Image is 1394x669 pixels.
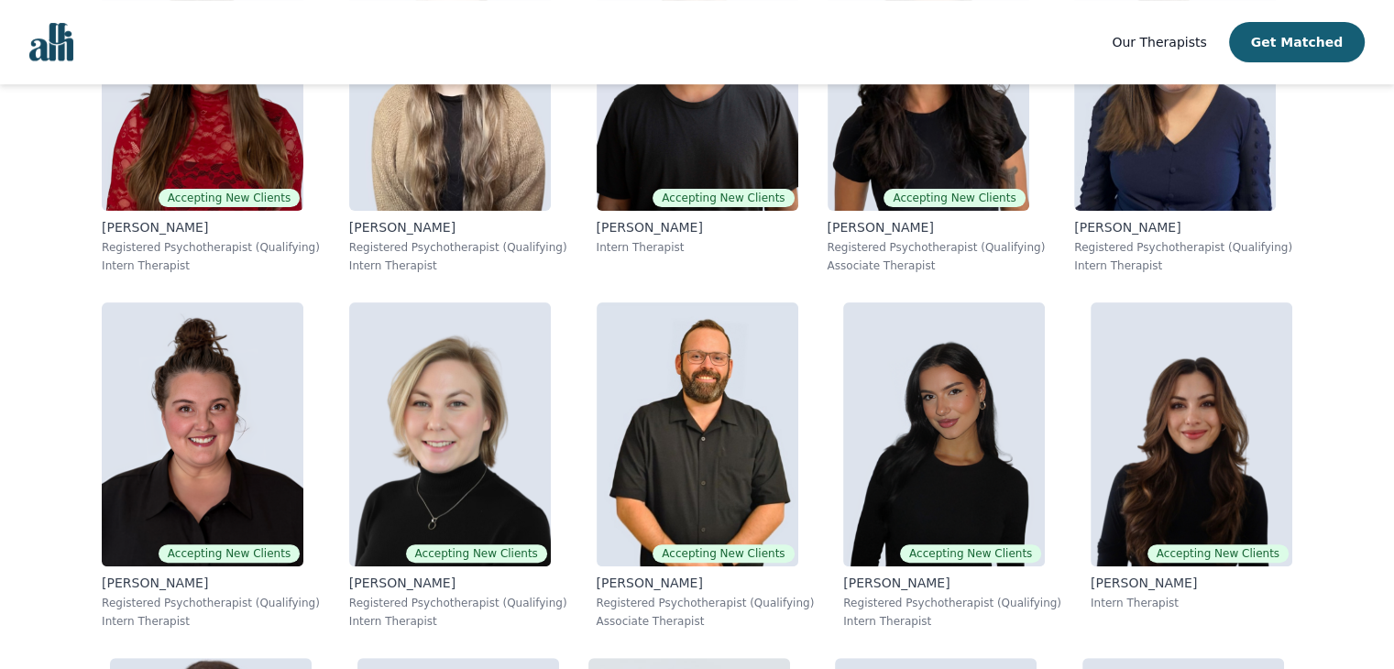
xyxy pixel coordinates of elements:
p: [PERSON_NAME] [597,218,798,236]
p: Intern Therapist [102,258,320,273]
p: Registered Psychotherapist (Qualifying) [828,240,1046,255]
p: [PERSON_NAME] [102,574,320,592]
span: Our Therapists [1112,35,1206,49]
img: Alyssa_Tweedie [843,302,1045,566]
a: Alyssa_TweedieAccepting New Clients[PERSON_NAME]Registered Psychotherapist (Qualifying)Intern The... [829,288,1076,643]
span: Accepting New Clients [653,189,794,207]
p: [PERSON_NAME] [843,574,1061,592]
a: Saba_SalemiAccepting New Clients[PERSON_NAME]Intern Therapist [1076,288,1307,643]
img: Josh_Cadieux [597,302,798,566]
a: Jocelyn_CrawfordAccepting New Clients[PERSON_NAME]Registered Psychotherapist (Qualifying)Intern T... [335,288,582,643]
a: Josh_CadieuxAccepting New Clients[PERSON_NAME]Registered Psychotherapist (Qualifying)Associate Th... [582,288,829,643]
p: [PERSON_NAME] [828,218,1046,236]
span: Accepting New Clients [406,544,547,563]
p: Associate Therapist [828,258,1046,273]
a: Janelle_RushtonAccepting New Clients[PERSON_NAME]Registered Psychotherapist (Qualifying)Intern Th... [87,288,335,643]
p: Registered Psychotherapist (Qualifying) [102,596,320,610]
p: Intern Therapist [597,240,798,255]
p: [PERSON_NAME] [102,218,320,236]
span: Accepting New Clients [159,189,300,207]
p: [PERSON_NAME] [1091,574,1292,592]
p: Registered Psychotherapist (Qualifying) [1074,240,1292,255]
img: Saba_Salemi [1091,302,1292,566]
span: Accepting New Clients [884,189,1025,207]
p: Registered Psychotherapist (Qualifying) [349,240,567,255]
p: Registered Psychotherapist (Qualifying) [597,596,815,610]
span: Accepting New Clients [900,544,1041,563]
img: alli logo [29,23,73,61]
p: Associate Therapist [597,614,815,629]
span: Accepting New Clients [159,544,300,563]
span: Accepting New Clients [1147,544,1289,563]
p: Registered Psychotherapist (Qualifying) [102,240,320,255]
button: Get Matched [1229,22,1365,62]
a: Our Therapists [1112,31,1206,53]
p: Registered Psychotherapist (Qualifying) [843,596,1061,610]
p: Intern Therapist [349,614,567,629]
img: Janelle_Rushton [102,302,303,566]
p: [PERSON_NAME] [597,574,815,592]
p: Intern Therapist [102,614,320,629]
span: Accepting New Clients [653,544,794,563]
p: Registered Psychotherapist (Qualifying) [349,596,567,610]
p: Intern Therapist [1091,596,1292,610]
p: [PERSON_NAME] [349,574,567,592]
p: Intern Therapist [349,258,567,273]
p: Intern Therapist [1074,258,1292,273]
p: Intern Therapist [843,614,1061,629]
img: Jocelyn_Crawford [349,302,551,566]
p: [PERSON_NAME] [349,218,567,236]
p: [PERSON_NAME] [1074,218,1292,236]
